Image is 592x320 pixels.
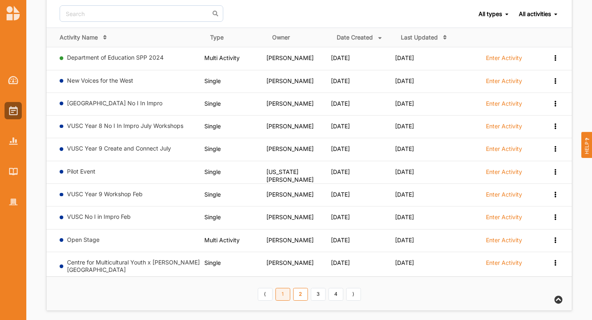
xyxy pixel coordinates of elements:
a: Enter Activity [486,77,522,89]
a: Dashboard [5,72,22,89]
span: [PERSON_NAME] [266,259,314,266]
a: Enter Activity [486,54,522,66]
a: 4 [328,288,343,301]
span: [DATE] [395,237,414,243]
a: Open Stage [67,236,99,243]
a: Enter Activity [486,100,522,112]
span: Multi Activity [204,54,240,61]
span: [DATE] [331,100,350,107]
span: Single [204,168,221,175]
label: Enter Activity [486,237,522,244]
span: [PERSON_NAME] [266,123,314,130]
span: [DATE] [395,145,414,152]
img: Library [9,168,18,175]
a: New Voices for the West [67,77,133,84]
input: Search [60,5,223,22]
label: Enter Activity [486,54,522,62]
img: logo [7,6,20,21]
a: Centre for Multicultural Youth x [PERSON_NAME][GEOGRAPHIC_DATA] [67,259,200,273]
span: [DATE] [395,77,414,84]
img: Dashboard [8,76,18,84]
img: Organisation [9,199,18,206]
div: All activities [519,10,551,18]
span: [DATE] [331,237,350,243]
span: [DATE] [395,123,414,130]
span: [PERSON_NAME] [266,100,314,107]
span: [DATE] [331,168,350,175]
span: [DATE] [395,100,414,107]
a: Reports [5,132,22,150]
a: Enter Activity [486,236,522,248]
a: VUSC Year 9 Create and Connect July [67,145,171,152]
span: [DATE] [395,259,414,266]
label: Enter Activity [486,100,522,107]
span: Single [204,77,221,84]
a: Previous item [258,288,273,301]
label: Enter Activity [486,168,522,176]
div: Date Created [337,34,373,41]
span: [DATE] [331,213,350,220]
span: [PERSON_NAME] [266,191,314,198]
label: Enter Activity [486,259,522,267]
a: VUSC Year 8 No I In Impro July Workshops [67,122,183,129]
span: [DATE] [331,191,350,198]
span: Single [204,100,221,107]
a: Enter Activity [486,213,522,225]
label: Enter Activity [486,77,522,85]
span: [US_STATE] [PERSON_NAME] [266,168,314,183]
span: [DATE] [331,77,350,84]
a: Pilot Event [67,168,95,175]
a: Library [5,163,22,180]
a: [GEOGRAPHIC_DATA] No I In Impro [67,100,162,107]
a: 1 [275,288,290,301]
span: [DATE] [395,213,414,220]
span: [PERSON_NAME] [266,54,314,61]
a: Enter Activity [486,259,522,271]
span: [PERSON_NAME] [266,213,314,220]
div: Pagination Navigation [256,287,362,301]
th: Type [204,28,267,47]
a: Department of Education SPP 2024 [67,54,164,61]
span: Multi Activity [204,237,240,243]
span: Single [204,259,221,266]
label: Enter Activity [486,123,522,130]
span: [DATE] [395,191,414,198]
span: [DATE] [331,123,350,130]
span: [PERSON_NAME] [266,145,314,152]
div: Last Updated [401,34,438,41]
span: [PERSON_NAME] [266,77,314,84]
img: Reports [9,137,18,144]
span: [DATE] [395,54,414,61]
img: Activities [9,106,18,115]
label: Enter Activity [486,213,522,221]
div: Activity Name [60,34,98,41]
a: Next item [346,288,361,301]
a: VUSC Year 9 Workshop Feb [67,190,143,197]
th: Owner [266,28,331,47]
a: Enter Activity [486,122,522,134]
a: 3 [311,288,326,301]
a: Enter Activity [486,168,522,180]
span: [DATE] [331,259,350,266]
a: VUSC No I in Impro Feb [67,213,131,220]
a: Enter Activity [486,190,522,203]
span: Single [204,191,221,198]
label: Enter Activity [486,191,522,198]
span: Single [204,145,221,152]
a: Activities [5,102,22,119]
span: Single [204,123,221,130]
span: Single [204,213,221,220]
span: [DATE] [331,145,350,152]
div: All types [479,10,502,18]
span: [DATE] [331,54,350,61]
a: 2 [293,288,308,301]
label: Enter Activity [486,145,522,153]
a: Enter Activity [486,145,522,157]
a: Organisation [5,193,22,211]
span: [PERSON_NAME] [266,237,314,243]
span: [DATE] [395,168,414,175]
